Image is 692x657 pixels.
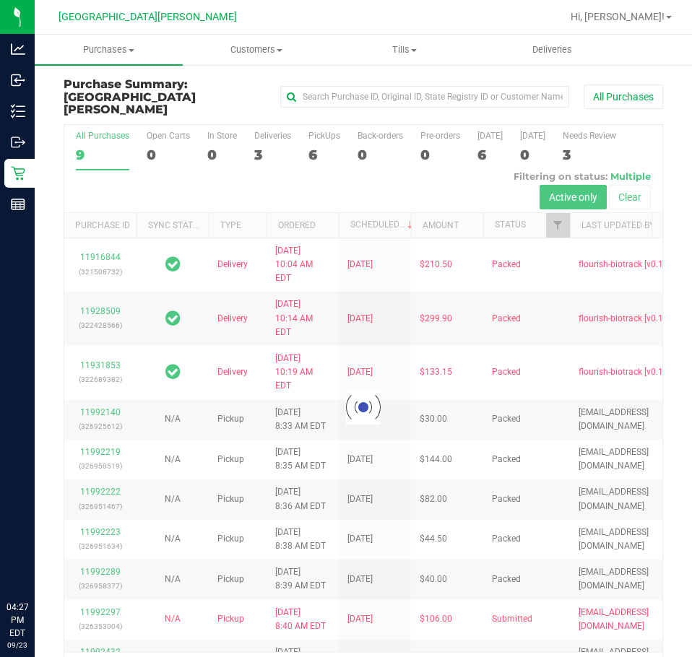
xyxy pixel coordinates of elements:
span: [GEOGRAPHIC_DATA][PERSON_NAME] [64,90,196,117]
a: Deliveries [478,35,626,65]
span: [GEOGRAPHIC_DATA][PERSON_NAME] [59,11,237,23]
span: Purchases [35,43,183,56]
span: Deliveries [513,43,592,56]
h3: Purchase Summary: [64,78,264,116]
inline-svg: Inventory [11,104,25,118]
iframe: Resource center [14,541,58,585]
span: Tills [332,43,478,56]
span: Customers [183,43,330,56]
inline-svg: Reports [11,197,25,212]
inline-svg: Analytics [11,42,25,56]
inline-svg: Retail [11,166,25,180]
p: 09/23 [7,640,28,651]
input: Search Purchase ID, Original ID, State Registry ID or Customer Name... [280,86,569,108]
span: Hi, [PERSON_NAME]! [571,11,665,22]
a: Customers [183,35,331,65]
inline-svg: Inbound [11,73,25,87]
inline-svg: Outbound [11,135,25,149]
p: 04:27 PM EDT [7,601,28,640]
a: Tills [331,35,479,65]
a: Purchases [35,35,183,65]
button: All Purchases [584,84,663,109]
